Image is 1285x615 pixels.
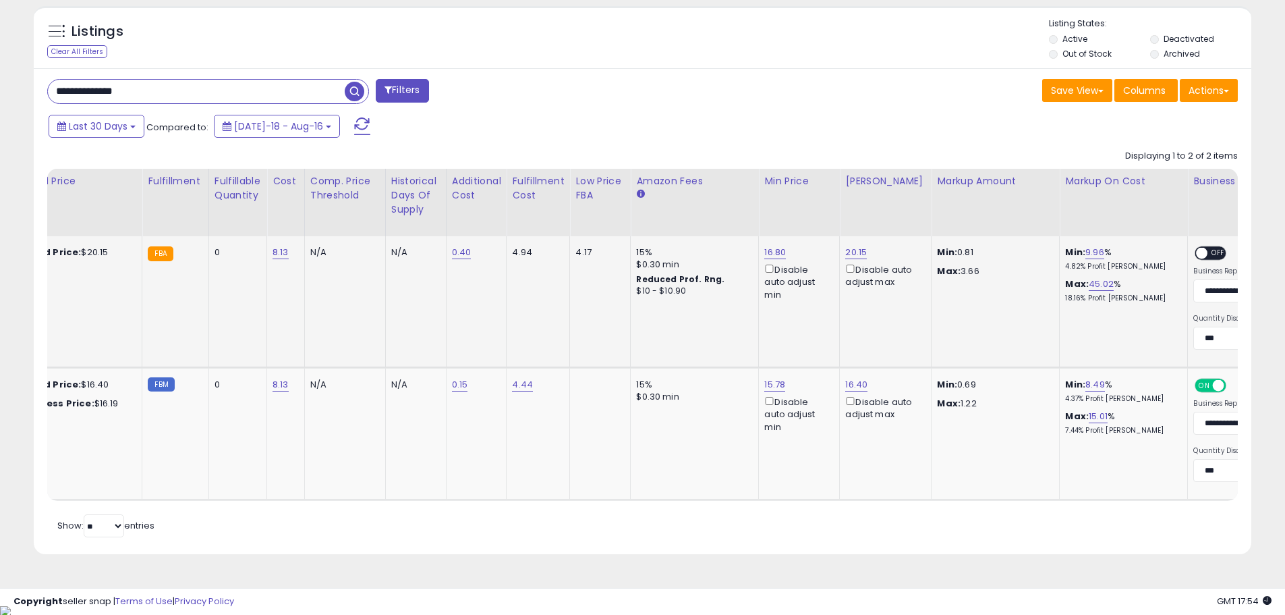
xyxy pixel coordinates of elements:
[1065,262,1177,271] p: 4.82% Profit [PERSON_NAME]
[845,378,867,392] a: 16.40
[1065,426,1177,435] p: 7.44% Profit [PERSON_NAME]
[764,246,786,259] a: 16.80
[1065,410,1177,435] div: %
[1164,33,1214,45] label: Deactivated
[115,595,173,608] a: Terms of Use
[452,378,468,392] a: 0.15
[72,22,123,41] h5: Listings
[20,246,132,259] div: $20.15
[1208,248,1230,259] span: OFF
[1065,278,1177,303] div: %
[764,394,829,433] div: Disable auto adjust min
[20,398,132,410] div: $16.19
[175,595,234,608] a: Privacy Policy
[575,174,625,203] div: Low Price FBA
[1125,150,1238,163] div: Displaying 1 to 2 of 2 items
[1049,18,1251,30] p: Listing States:
[1065,410,1089,423] b: Max:
[636,379,748,391] div: 15%
[937,246,1049,259] p: 0.81
[1065,246,1085,259] b: Min:
[937,174,1054,188] div: Markup Amount
[937,379,1049,391] p: 0.69
[215,174,261,203] div: Fulfillable Quantity
[1065,277,1089,290] b: Max:
[1123,84,1166,97] span: Columns
[20,379,132,391] div: $16.40
[273,246,289,259] a: 8.13
[1060,169,1188,236] th: The percentage added to the cost of goods (COGS) that forms the calculator for Min & Max prices.
[845,394,921,421] div: Disable auto adjust max
[376,79,428,103] button: Filters
[273,174,299,188] div: Cost
[391,379,436,391] div: N/A
[146,121,208,134] span: Compared to:
[69,119,127,133] span: Last 30 Days
[391,174,440,217] div: Historical Days Of Supply
[937,265,1049,277] p: 3.66
[1224,380,1246,392] span: OFF
[1065,294,1177,303] p: 18.16% Profit [PERSON_NAME]
[845,246,867,259] a: 20.15
[1089,410,1108,423] a: 15.01
[1114,79,1178,102] button: Columns
[215,379,256,391] div: 0
[215,246,256,259] div: 0
[148,377,174,392] small: FBM
[764,378,785,392] a: 15.78
[310,174,380,203] div: Comp. Price Threshold
[1164,48,1200,59] label: Archived
[20,397,94,410] b: Business Price:
[20,246,81,259] b: Listed Price:
[575,246,620,259] div: 4.17
[764,262,829,301] div: Disable auto adjust min
[234,119,323,133] span: [DATE]-18 - Aug-16
[13,595,63,608] strong: Copyright
[636,188,644,200] small: Amazon Fees.
[1065,394,1177,404] p: 4.37% Profit [PERSON_NAME]
[1042,79,1112,102] button: Save View
[1217,595,1272,608] span: 2025-09-16 17:54 GMT
[1197,380,1213,392] span: ON
[49,115,144,138] button: Last 30 Days
[20,378,81,391] b: Listed Price:
[148,246,173,261] small: FBA
[214,115,340,138] button: [DATE]-18 - Aug-16
[937,265,961,277] strong: Max:
[512,246,559,259] div: 4.94
[20,174,136,188] div: Listed Price
[1065,378,1085,391] b: Min:
[636,259,748,271] div: $0.30 min
[1065,174,1182,188] div: Markup on Cost
[47,45,107,58] div: Clear All Filters
[845,262,921,288] div: Disable auto adjust max
[937,397,961,410] strong: Max:
[512,378,533,392] a: 4.44
[1062,48,1112,59] label: Out of Stock
[1085,378,1105,392] a: 8.49
[937,398,1049,410] p: 1.22
[273,378,289,392] a: 8.13
[636,246,748,259] div: 15%
[57,519,154,532] span: Show: entries
[452,246,472,259] a: 0.40
[1085,246,1104,259] a: 9.96
[452,174,501,203] div: Additional Cost
[636,286,748,297] div: $10 - $10.90
[636,391,748,403] div: $0.30 min
[1089,277,1114,291] a: 45.02
[310,379,375,391] div: N/A
[391,246,436,259] div: N/A
[1065,246,1177,271] div: %
[1062,33,1087,45] label: Active
[636,273,724,285] b: Reduced Prof. Rng.
[1180,79,1238,102] button: Actions
[937,246,957,259] strong: Min:
[937,378,957,391] strong: Min:
[636,174,753,188] div: Amazon Fees
[764,174,834,188] div: Min Price
[13,595,234,608] div: seller snap | |
[148,174,202,188] div: Fulfillment
[512,174,564,203] div: Fulfillment Cost
[310,246,375,259] div: N/A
